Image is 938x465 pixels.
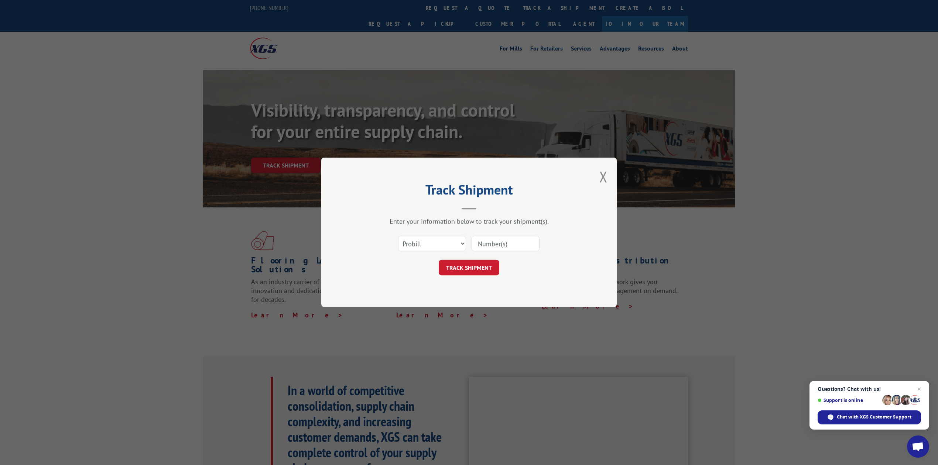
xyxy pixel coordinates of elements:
[358,185,580,199] h2: Track Shipment
[818,410,921,424] span: Chat with XGS Customer Support
[472,236,540,252] input: Number(s)
[907,435,929,458] a: Open chat
[818,397,880,403] span: Support is online
[837,414,911,420] span: Chat with XGS Customer Support
[358,217,580,226] div: Enter your information below to track your shipment(s).
[818,386,921,392] span: Questions? Chat with us!
[439,260,499,276] button: TRACK SHIPMENT
[599,167,607,186] button: Close modal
